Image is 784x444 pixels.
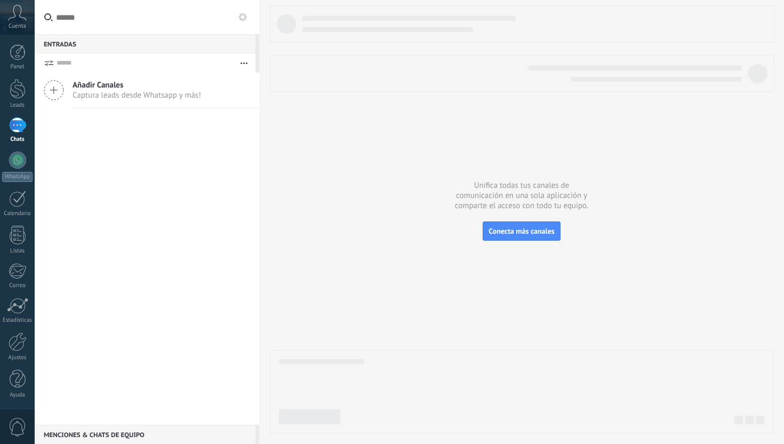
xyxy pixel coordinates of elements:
[2,64,33,70] div: Panel
[35,425,255,444] div: Menciones & Chats de equipo
[2,248,33,255] div: Listas
[489,226,554,236] span: Conecta más canales
[2,172,33,182] div: WhatsApp
[73,90,201,100] span: Captura leads desde Whatsapp y más!
[2,354,33,361] div: Ajustes
[9,23,26,30] span: Cuenta
[2,392,33,399] div: Ayuda
[73,80,201,90] span: Añadir Canales
[2,317,33,324] div: Estadísticas
[2,136,33,143] div: Chats
[35,34,255,53] div: Entradas
[2,210,33,217] div: Calendario
[483,221,560,241] button: Conecta más canales
[2,282,33,289] div: Correo
[2,102,33,109] div: Leads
